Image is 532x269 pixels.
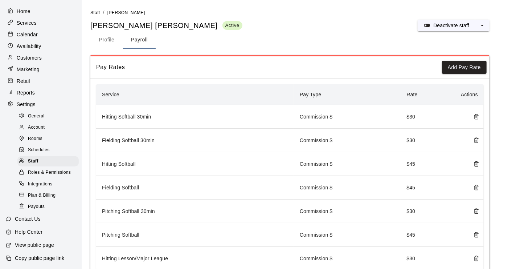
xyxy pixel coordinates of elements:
button: delete [471,229,482,241]
span: Delete pay rate [471,184,478,190]
span: Delete pay rate [471,255,478,261]
button: Deactivate staff [418,20,475,31]
p: Marketing [17,66,40,73]
button: delete [471,182,482,193]
button: delete [471,205,482,217]
a: Customers [6,52,76,63]
span: Integrations [28,181,53,188]
td: $30 [401,129,455,152]
div: Payouts [17,202,79,212]
p: Help Center [15,228,42,236]
span: Payouts [28,203,45,210]
a: Staff [90,9,100,15]
a: Calendar [6,29,76,40]
div: Account [17,123,79,133]
td: Commission $ [294,129,401,152]
span: Delete pay rate [471,137,478,143]
p: Calendar [17,31,38,38]
button: delete [471,111,482,123]
td: $45 [401,152,455,176]
p: Reports [17,89,35,96]
a: Integrations [17,178,82,190]
p: Services [17,19,37,27]
div: Rooms [17,134,79,144]
p: Home [17,8,30,15]
span: Active [222,22,242,28]
td: Commission $ [294,176,401,200]
td: Pitching Softball [96,223,294,247]
div: Schedules [17,145,79,155]
span: Account [28,124,45,131]
td: Commission $ [294,223,401,247]
button: Payroll [123,31,156,49]
div: Integrations [17,179,79,189]
button: Profile [90,31,123,49]
a: Plan & Billing [17,190,82,201]
div: [PERSON_NAME] [PERSON_NAME] [90,21,242,31]
th: Pay Type [294,84,401,105]
p: Availability [17,43,41,50]
li: / [103,9,104,16]
td: Pitching Softball 30min [96,200,294,223]
a: Roles & Permissions [17,167,82,178]
span: Rooms [28,135,42,142]
a: Availability [6,41,76,52]
p: Deactivate staff [433,22,469,29]
td: $45 [401,223,455,247]
th: Rate [401,84,455,105]
a: General [17,111,82,122]
button: delete [471,253,482,264]
button: Add Pay Rate [442,61,487,74]
a: Marketing [6,64,76,75]
td: $30 [401,200,455,223]
a: Account [17,122,82,133]
span: Roles & Permissions [28,169,71,176]
span: Pay Rates [96,63,442,72]
span: Staff [90,10,100,15]
a: Schedules [17,145,82,156]
span: Delete pay rate [471,208,478,214]
span: Delete pay rate [471,161,478,166]
td: Fielding Softball [96,176,294,200]
div: Staff [17,156,79,166]
td: Hitting Softball [96,152,294,176]
th: Service [96,84,294,105]
span: [PERSON_NAME] [107,10,145,15]
p: View public page [15,241,54,249]
div: Plan & Billing [17,190,79,201]
span: Delete pay rate [471,232,478,237]
a: Settings [6,99,76,110]
td: Commission $ [294,105,401,129]
p: Settings [17,101,36,108]
a: Payouts [17,201,82,212]
span: Schedules [28,146,50,154]
td: Hitting Softball 30min [96,105,294,129]
td: Fielding Softball 30min [96,129,294,152]
p: Customers [17,54,42,61]
a: Services [6,17,76,28]
div: Roles & Permissions [17,168,79,178]
nav: breadcrumb [90,9,523,17]
td: $30 [401,105,455,129]
p: Retail [17,77,30,85]
div: staff form tabs [90,31,523,49]
a: Home [6,6,76,17]
span: Staff [28,158,38,165]
span: General [28,113,45,120]
td: Commission $ [294,200,401,223]
a: Reports [6,87,76,98]
button: delete [471,158,482,170]
div: General [17,111,79,121]
div: Retail [6,76,76,87]
span: Plan & Billing [28,192,56,199]
p: Contact Us [15,215,41,222]
div: split button [418,20,490,31]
